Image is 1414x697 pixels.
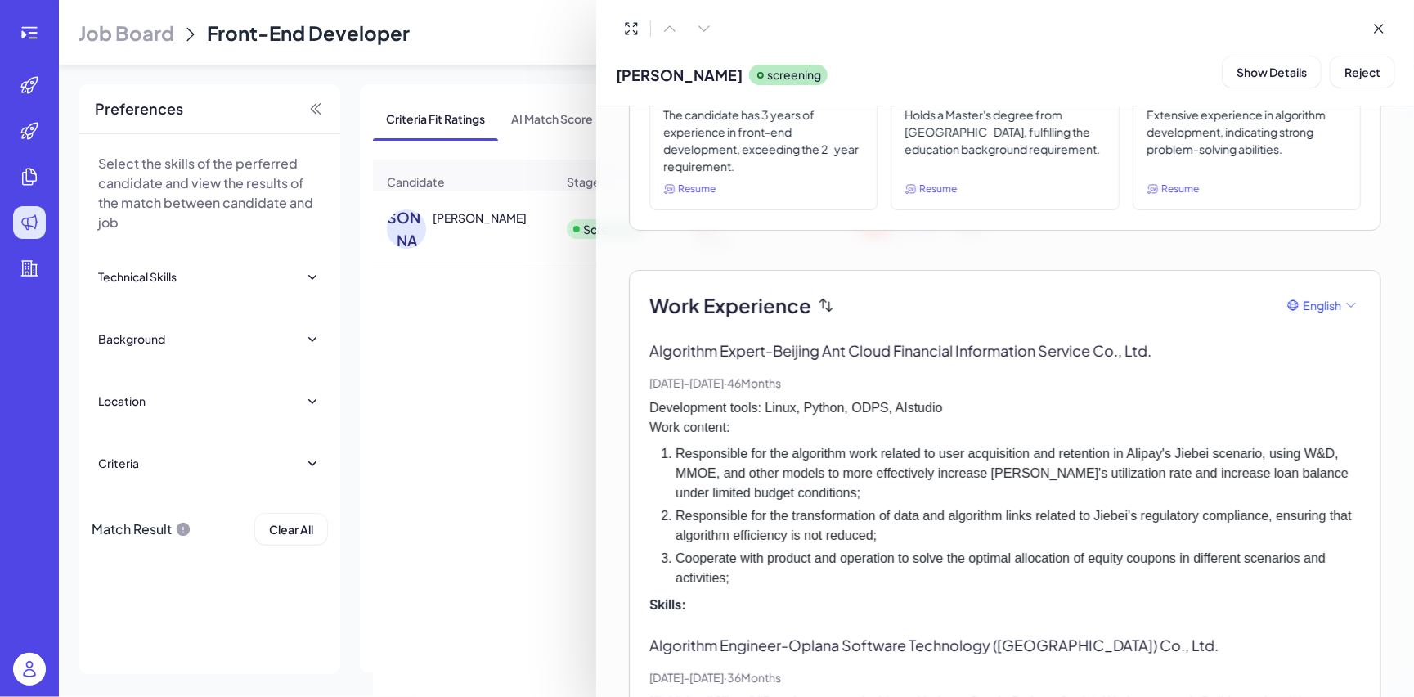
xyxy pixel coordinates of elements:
[616,64,743,86] span: [PERSON_NAME]
[676,444,1361,503] li: Responsible for the algorithm work related to user acquisition and retention in Alipay's Jiebei s...
[767,66,821,83] p: screening
[649,398,1361,438] p: Development tools: Linux, Python, ODPS, AIstudio Work content:
[663,106,864,175] p: The candidate has 3 years of experience in front-end development, exceeding the 2-year requirement.
[649,290,811,320] span: Work Experience
[919,182,957,196] span: Resume
[676,549,1361,588] li: Cooperate with product and operation to solve the optimal allocation of equity coupons in differe...
[1237,65,1307,79] span: Show Details
[678,182,716,196] span: Resume
[676,506,1361,546] li: Responsible for the transformation of data and algorithm links related to Jiebei's regulatory com...
[1344,65,1380,79] span: Reject
[1303,297,1341,314] span: English
[649,375,1361,392] p: [DATE] - [DATE] · 46 Months
[649,595,686,614] span: Skills:
[649,634,1361,656] p: Algorithm Engineer - Oplana Software Technology ([GEOGRAPHIC_DATA]) Co., Ltd.
[1223,56,1321,88] button: Show Details
[649,669,1361,686] p: [DATE] - [DATE] · 36 Months
[1147,106,1347,175] p: Extensive experience in algorithm development, indicating strong problem-solving abilities.
[1161,182,1199,196] span: Resume
[1331,56,1394,88] button: Reject
[905,106,1105,175] p: Holds a Master's degree from [GEOGRAPHIC_DATA], fulfilling the education background requirement.
[649,340,1361,362] p: Algorithm Expert - Beijing Ant Cloud Financial Information Service Co., Ltd.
